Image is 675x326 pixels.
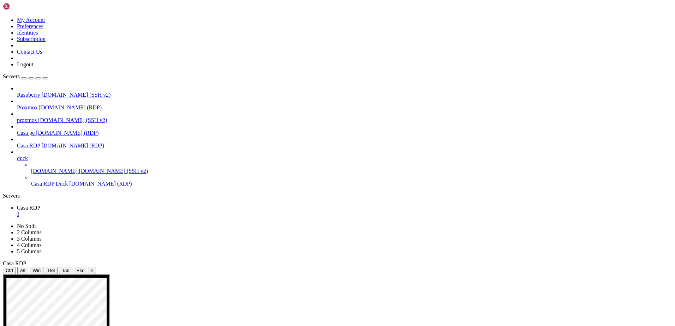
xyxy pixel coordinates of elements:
[17,30,38,36] a: Identities
[17,61,33,67] a: Logout
[17,123,672,136] li: Casa pc [DOMAIN_NAME] (RDP)
[17,136,672,149] li: Casa RDP [DOMAIN_NAME] (RDP)
[17,117,37,123] span: proxmos
[17,104,38,110] span: Proxmox
[3,267,16,274] button: Ctrl
[17,92,40,98] span: Raspberry
[17,236,42,242] a: 3 Columns
[17,242,42,248] a: 4 Columns
[17,130,35,136] span: Casa pc
[17,155,28,161] span: duck
[31,181,672,187] a: Casa RDP Duck [DOMAIN_NAME] (RDP)
[79,168,148,174] span: [DOMAIN_NAME] (SSH v2)
[69,181,132,187] span: [DOMAIN_NAME] (RDP)
[31,174,672,187] li: Casa RDP Duck [DOMAIN_NAME] (RDP)
[17,111,672,123] li: proxmos [DOMAIN_NAME] (SSH v2)
[3,73,48,79] a: Servers
[48,268,55,273] span: Del
[17,143,672,149] a: Casa RDP [DOMAIN_NAME] (RDP)
[30,267,43,274] button: Win
[91,268,93,273] div: 
[59,267,72,274] button: Tab
[3,73,20,79] span: Servers
[31,168,672,174] a: [DOMAIN_NAME] [DOMAIN_NAME] (SSH v2)
[17,267,29,274] button: Alt
[17,49,42,55] a: Contact Us
[62,268,70,273] span: Tab
[3,260,26,266] span: Casa RDP
[17,104,672,111] a: Proxmox [DOMAIN_NAME] (RDP)
[45,267,58,274] button: Del
[31,168,78,174] span: [DOMAIN_NAME]
[17,92,672,98] a: Raspberry [DOMAIN_NAME] (SSH v2)
[77,268,84,273] span: Esc
[36,130,98,136] span: [DOMAIN_NAME] (RDP)
[17,36,46,42] a: Subscription
[17,117,672,123] a: proxmos [DOMAIN_NAME] (SSH v2)
[17,205,40,211] span: Casa RDP
[17,143,40,149] span: Casa RDP
[17,223,36,229] a: No Split
[17,155,672,162] a: duck
[17,17,45,23] a: My Account
[17,85,672,98] li: Raspberry [DOMAIN_NAME] (SSH v2)
[20,268,26,273] span: Alt
[31,181,68,187] span: Casa RDP Duck
[74,267,87,274] button: Esc
[17,98,672,111] li: Proxmox [DOMAIN_NAME] (RDP)
[17,149,672,187] li: duck
[17,205,672,217] a: Casa RDP
[17,211,672,217] a: 
[17,248,42,254] a: 5 Columns
[17,130,672,136] a: Casa pc [DOMAIN_NAME] (RDP)
[3,193,672,199] div: Servers
[3,3,43,10] img: Shellngn
[31,162,672,174] li: [DOMAIN_NAME] [DOMAIN_NAME] (SSH v2)
[39,104,102,110] span: [DOMAIN_NAME] (RDP)
[32,268,41,273] span: Win
[17,23,43,29] a: Preferences
[42,92,111,98] span: [DOMAIN_NAME] (SSH v2)
[17,229,42,235] a: 2 Columns
[6,268,13,273] span: Ctrl
[42,143,104,149] span: [DOMAIN_NAME] (RDP)
[89,267,96,274] button: 
[38,117,107,123] span: [DOMAIN_NAME] (SSH v2)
